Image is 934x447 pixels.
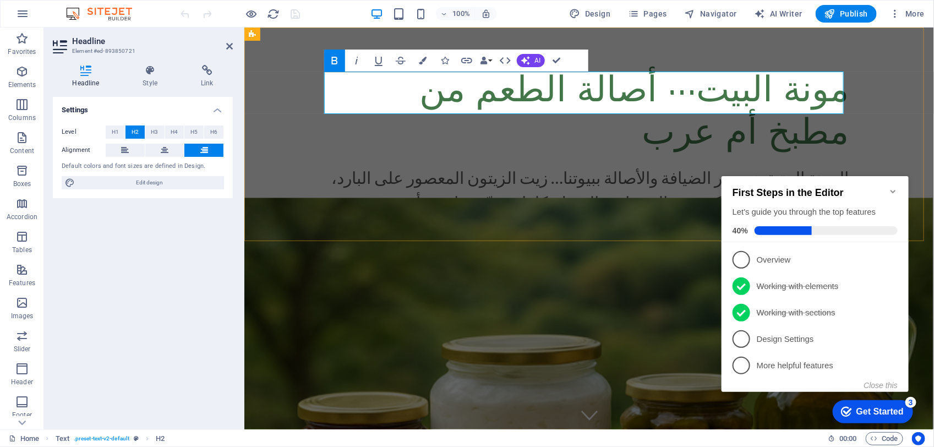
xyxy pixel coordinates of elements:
p: Header [11,378,33,386]
span: AI [534,57,540,64]
h2: Headline [72,36,233,46]
span: Navigator [685,8,737,19]
span: Pages [628,8,667,19]
button: Italic (Ctrl+I) [346,50,367,72]
h4: Settings [53,97,233,117]
button: Strikethrough [390,50,411,72]
p: Working with sections [40,146,172,158]
p: Elements [8,80,36,89]
i: This element is a customizable preset [134,435,139,441]
button: H3 [145,126,165,139]
span: H4 [171,126,178,139]
span: More [890,8,925,19]
button: More [886,5,929,23]
div: 3 [188,236,199,247]
button: Pages [624,5,671,23]
button: H4 [165,126,184,139]
button: H1 [106,126,125,139]
span: Click to select. Double-click to edit [56,432,69,445]
span: 00 00 [839,432,856,445]
img: Editor Logo [63,7,146,20]
p: Content [10,146,34,155]
p: Slider [14,345,31,353]
p: Working with elements [40,120,172,132]
h4: Headline [53,65,123,88]
button: Click here to leave preview mode and continue editing [245,7,258,20]
h6: Session time [828,432,857,445]
span: H2 [132,126,139,139]
li: Overview [4,86,192,112]
label: Level [62,126,106,139]
i: On resize automatically adjust zoom level to fit chosen device. [481,9,491,19]
span: Click to select. Double-click to edit [156,432,165,445]
button: AI [517,54,545,67]
li: Working with elements [4,112,192,139]
p: Features [9,279,35,287]
button: Edit design [62,176,224,189]
button: Close this [147,220,181,229]
p: Footer [12,411,32,419]
h4: Style [123,65,182,88]
button: Confirm (Ctrl+⏎) [546,50,567,72]
button: Navigator [680,5,741,23]
button: H5 [184,126,204,139]
span: Code [871,432,898,445]
strong: مونة البيت… أصالة الطعم من مطبخ أم عرب [176,47,605,125]
button: AI Writer [750,5,807,23]
span: H1 [112,126,119,139]
span: : [847,434,849,443]
span: . preset-text-v2-default [74,432,129,445]
h2: First Steps in the Editor [15,26,181,38]
h6: 100% [452,7,470,20]
button: HTML [495,50,516,72]
p: Columns [8,113,36,122]
h3: Element #ed-893850721 [72,46,211,56]
p: More helpful features [40,199,172,211]
p: Images [11,312,34,320]
a: Click to cancel selection. Double-click to open Pages [9,432,39,445]
span: H3 [151,126,159,139]
p: Overview [40,94,172,105]
button: 100% [436,7,475,20]
h4: Link [182,65,233,88]
p: Design Settings [40,173,172,184]
span: Publish [824,8,868,19]
span: 40% [15,66,37,74]
button: Bold (Ctrl+B) [324,50,345,72]
span: AI Writer [755,8,802,19]
div: Get Started [139,246,187,256]
label: Alignment [62,144,106,157]
button: Usercentrics [912,432,925,445]
nav: breadcrumb [56,432,165,445]
span: Design [570,8,611,19]
button: Icons [434,50,455,72]
p: Accordion [7,212,37,221]
button: Link [456,50,477,72]
button: H2 [125,126,145,139]
div: Default colors and font sizes are defined in Design. [62,162,224,171]
button: Publish [816,5,877,23]
div: Let's guide you through the top features [15,46,181,57]
li: Design Settings [4,165,192,192]
li: More helpful features [4,192,192,218]
li: Working with sections [4,139,192,165]
button: Data Bindings [478,50,494,72]
span: Edit design [78,176,221,189]
button: reload [267,7,280,20]
button: Underline (Ctrl+U) [368,50,389,72]
button: Design [565,5,615,23]
div: Get Started 3 items remaining, 40% complete [116,239,196,263]
button: Code [866,432,903,445]
button: H6 [204,126,223,139]
div: Minimize checklist [172,26,181,35]
i: Reload page [267,8,280,20]
span: H5 [190,126,198,139]
span: H6 [210,126,217,139]
p: Boxes [13,179,31,188]
div: Design (Ctrl+Alt+Y) [565,5,615,23]
p: Tables [12,246,32,254]
p: Favorites [8,47,36,56]
button: Colors [412,50,433,72]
